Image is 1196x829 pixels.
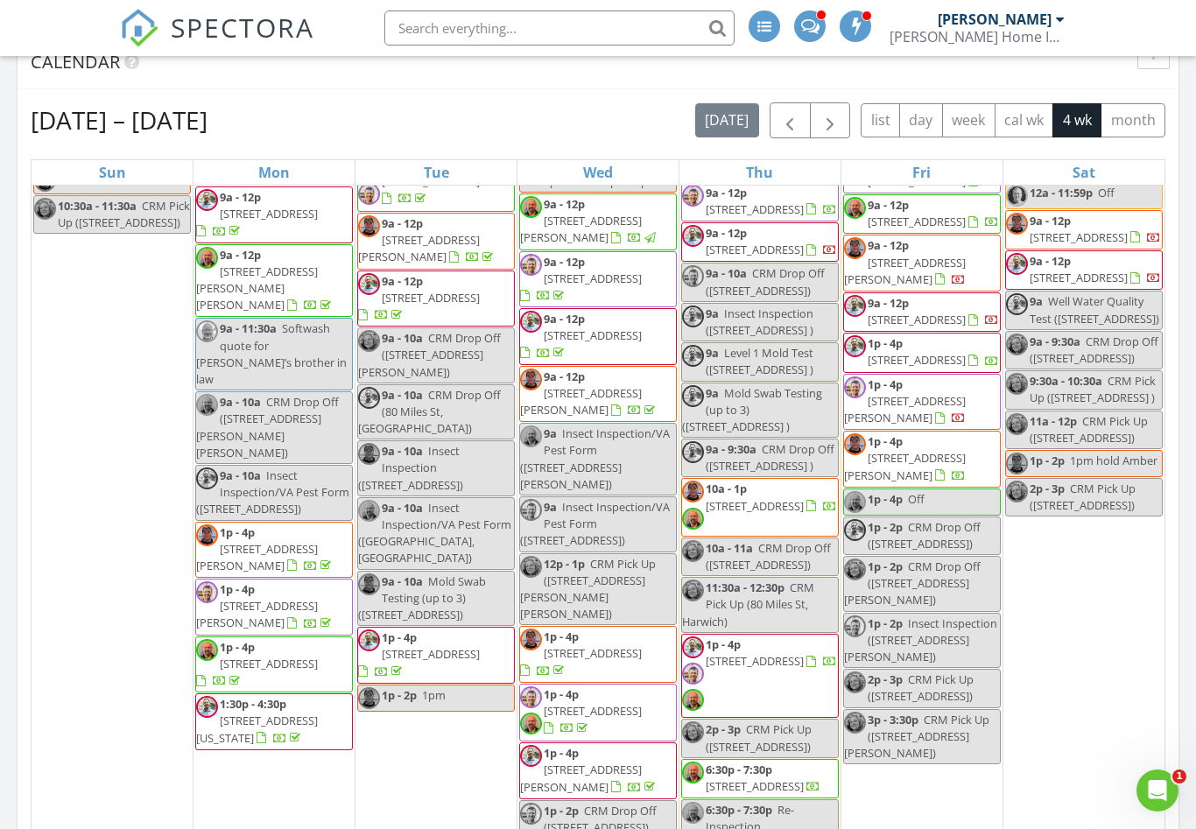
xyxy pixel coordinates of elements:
span: [STREET_ADDRESS][PERSON_NAME] [844,450,966,482]
span: Off [1098,185,1115,200]
a: Wednesday [580,160,616,185]
span: 9a - 12p [868,237,909,253]
a: 9a - 12p [STREET_ADDRESS] [843,292,1001,332]
span: [STREET_ADDRESS] [706,653,804,669]
span: 9a - 12p [544,254,585,270]
a: 1p - 4p [STREET_ADDRESS][PERSON_NAME] [520,745,658,794]
span: Mold Swab Testing (up to 3) ([STREET_ADDRESS]) [358,573,486,622]
img: greg_prew_headshot.jpg [1006,293,1028,315]
a: 9a - 12p [STREET_ADDRESS][PERSON_NAME] [519,366,677,423]
span: CRM Pick Up ([STREET_ADDRESS]) [706,721,812,754]
span: [PERSON_NAME] 8pm Boston pick up [544,157,672,189]
img: img_7324.jpg [1006,334,1028,355]
img: brial_pope.jpg [196,581,218,603]
img: brial_pope.jpg [520,686,542,708]
span: 1p - 4p [544,745,579,761]
a: 9a - 12p [STREET_ADDRESS] [1005,250,1163,290]
img: marc_2019.jpg [358,443,380,465]
span: 9a - 12p [706,225,747,241]
span: 6:30p - 7:30p [706,802,772,818]
a: Sunday [95,160,130,185]
span: Insect Inspection/VA Pest Form ([GEOGRAPHIC_DATA], [GEOGRAPHIC_DATA]) [358,500,511,566]
img: img_7324.jpg [844,559,866,580]
span: [STREET_ADDRESS][PERSON_NAME] [358,232,480,264]
a: 9a - 12p [STREET_ADDRESS] [843,194,1001,234]
span: [STREET_ADDRESS] [544,270,642,286]
img: brial_pope.jpg [358,183,380,205]
div: [PERSON_NAME] [938,11,1052,28]
span: CRM Pick Up ([STREET_ADDRESS]) [868,671,974,704]
span: 6:30p - 7:30p [706,762,772,777]
span: Well Water Quality Test ([STREET_ADDRESS]) [1030,293,1159,326]
img: marc_2019.jpg [1006,453,1028,474]
span: CRM Drop Off ([STREET_ADDRESS]) [1030,334,1158,366]
a: 6:30p - 7:30p [STREET_ADDRESS] [706,762,820,794]
img: greg_prew_headshot.jpg [196,189,218,211]
span: 9a - 11:30a [220,320,277,336]
span: CRM Pick Up ([STREET_ADDRESS][PERSON_NAME]) [844,712,989,761]
span: 1p - 2p [868,559,903,574]
span: [STREET_ADDRESS] [1030,270,1128,285]
img: greg_prew_headshot.jpg [682,441,704,463]
a: 9a - 12p [STREET_ADDRESS][PERSON_NAME] [844,237,966,286]
a: 1p - 4p [STREET_ADDRESS][PERSON_NAME] [196,524,334,573]
span: 9a - 12p [1030,213,1071,228]
a: 1p - 4p [STREET_ADDRESS][PERSON_NAME] [196,581,334,630]
img: greg_prew_headshot.jpg [682,636,704,658]
span: 9a - 12p [1030,253,1071,269]
button: month [1101,103,1165,137]
a: 1p - 4p [STREET_ADDRESS] [868,335,999,368]
a: 9a - 12p [STREET_ADDRESS] [681,222,839,262]
span: CRM Pick Up ([STREET_ADDRESS]) [1030,481,1136,513]
span: [STREET_ADDRESS][PERSON_NAME] [520,385,642,418]
span: 10a - 1p [706,481,747,496]
a: Saturday [1069,160,1099,185]
span: Insect Inspection/VA Pest Form ([STREET_ADDRESS]) [196,467,349,516]
img: 9eff220f8b0e42cd9cb776b7303a6cd3.jpeg [844,491,866,513]
img: brial_pope.jpg [844,376,866,398]
img: greg_prew_headshot.jpg [196,696,218,718]
span: [STREET_ADDRESS] [706,778,804,794]
a: 10a - 1p [STREET_ADDRESS] [681,478,839,536]
img: brial_pope.jpg [520,499,542,521]
img: brial_pope.jpg [520,254,542,276]
a: 1p - 4p [STREET_ADDRESS][PERSON_NAME] [195,579,353,636]
img: greg_prew_headshot.jpg [844,519,866,541]
span: [STREET_ADDRESS] [220,206,318,221]
span: CRM Pick Up ([STREET_ADDRESS][PERSON_NAME][PERSON_NAME]) [520,556,656,622]
button: Next [810,102,851,138]
img: img_7324.jpg [682,540,704,562]
span: [STREET_ADDRESS] [382,290,480,306]
span: [STREET_ADDRESS][PERSON_NAME] [844,255,966,287]
a: 10a - 1p [STREET_ADDRESS] [706,481,837,513]
img: 9eff220f8b0e42cd9cb776b7303a6cd3.jpeg [196,394,218,416]
span: [STREET_ADDRESS] [706,201,804,217]
img: a9367354d3e341059eda48d9aa04453b.jpeg [196,320,218,342]
span: 9a - 12p [544,311,585,327]
a: 9a - 12p [STREET_ADDRESS] [706,185,837,217]
a: 1p - 4p [STREET_ADDRESS][PERSON_NAME] [844,433,966,482]
span: 1 [1172,769,1186,783]
a: 9a - 12p [STREET_ADDRESS][PERSON_NAME][PERSON_NAME] [195,244,353,318]
img: The Best Home Inspection Software - Spectora [120,9,158,47]
span: 1p - 4p [544,686,579,702]
img: greg_prew_headshot.jpg [358,387,380,409]
span: 9a - 9:30a [706,441,756,457]
img: greg_prew_headshot.jpg [196,467,218,489]
img: img_7324.jpg [682,580,704,601]
img: brial_pope.jpg [520,803,542,825]
button: week [942,103,995,137]
a: 9a - 12p [STREET_ADDRESS] [357,270,515,327]
span: 1p - 4p [382,629,417,645]
span: Insect Inspection ([STREET_ADDRESS][PERSON_NAME]) [844,615,997,664]
a: 9a - 12p [STREET_ADDRESS] [1030,253,1161,285]
img: f6ba44ae3ccb492fa75a4bd56e429e53.jpeg [1006,185,1028,207]
span: [STREET_ADDRESS] [544,327,642,343]
img: img_7324.jpg [1006,413,1028,435]
span: 11:30a - 12:30p [706,580,784,595]
input: Search everything... [384,11,735,46]
span: CRM Drop Off ([STREET_ADDRESS][PERSON_NAME][PERSON_NAME]) [196,394,339,460]
a: 1p - 4p [STREET_ADDRESS][PERSON_NAME] [844,376,966,425]
h2: [DATE] – [DATE] [31,102,208,137]
a: Thursday [742,160,777,185]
